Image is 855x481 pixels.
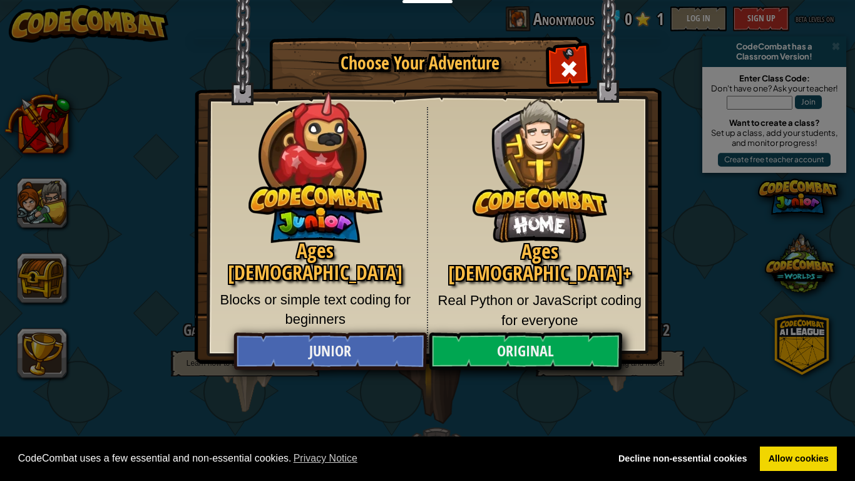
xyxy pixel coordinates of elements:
a: deny cookies [610,447,755,472]
a: learn more about cookies [292,449,360,468]
img: CodeCombat Junior hero character [248,83,383,243]
div: Close modal [549,48,588,87]
img: CodeCombat Original hero character [473,78,607,243]
a: Original [429,333,622,370]
p: Real Python or JavaScript coding for everyone [438,291,643,330]
a: Junior [233,333,426,370]
h2: Ages [DEMOGRAPHIC_DATA] [213,240,417,284]
a: allow cookies [760,447,837,472]
span: CodeCombat uses a few essential and non-essential cookies. [18,449,600,468]
h2: Ages [DEMOGRAPHIC_DATA]+ [438,240,643,284]
h1: Choose Your Adventure [292,54,548,73]
p: Blocks or simple text coding for beginners [213,290,417,329]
